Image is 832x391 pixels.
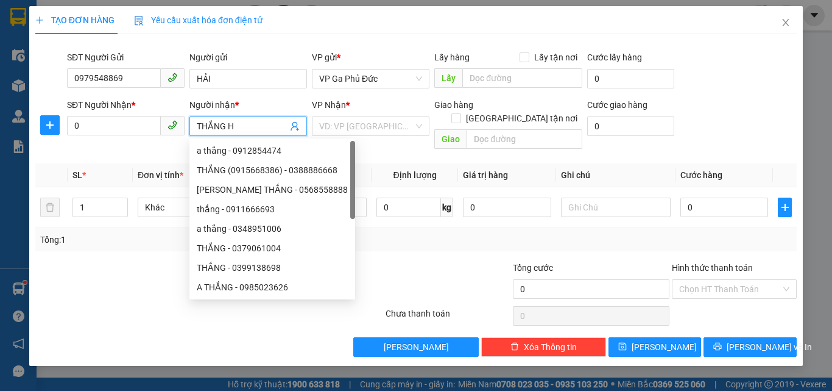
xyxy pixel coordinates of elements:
[384,307,512,328] div: Chưa thanh toán
[197,242,348,255] div: THẮNG - 0379061004
[713,342,722,352] span: printer
[114,66,509,82] li: Hotline: 1900400028
[703,337,797,357] button: printer[PERSON_NAME] và In
[197,183,348,196] div: [PERSON_NAME] THẮNG - 0568558888
[727,340,812,354] span: [PERSON_NAME] và In
[189,239,355,258] div: THẮNG - 0379061004
[41,120,59,130] span: plus
[167,73,177,82] span: phone
[441,198,453,217] span: kg
[189,258,355,278] div: THẮNG - 0399138698
[618,342,627,352] span: save
[197,144,348,157] div: a thắng - 0912854474
[189,278,355,297] div: A THẮNG - 0985023626
[197,261,348,274] div: THẮNG - 0399138698
[312,51,429,64] div: VP gửi
[608,337,702,357] button: save[PERSON_NAME]
[189,180,355,199] div: TRẦN VIỆT THẮNG - 0568558888
[778,198,792,217] button: plus
[319,70,422,88] span: VP Ga Phủ Đức
[462,68,582,88] input: Dọc đường
[778,203,791,212] span: plus
[138,170,183,180] span: Đơn vị tính
[114,51,509,66] li: Số nhà [STREET_ADDRESS][PERSON_NAME]
[134,16,144,26] img: icon
[556,163,675,187] th: Ghi chú
[290,121,300,131] span: user-add
[481,337,606,357] button: deleteXóa Thông tin
[189,98,307,112] div: Người nhận
[587,69,674,88] input: Cước lấy hàng
[393,170,436,180] span: Định lượng
[189,219,355,239] div: a thắng - 0348951006
[40,198,60,217] button: delete
[384,340,449,354] span: [PERSON_NAME]
[189,160,355,180] div: THẮNG (0915668386) - 0388886668
[632,340,697,354] span: [PERSON_NAME]
[189,51,307,64] div: Người gửi
[189,141,355,160] div: a thắng - 0912854474
[672,263,753,273] label: Hình thức thanh toán
[463,170,508,180] span: Giá trị hàng
[148,14,476,48] b: Công ty TNHH Trọng Hiếu Phú Thọ - Nam Cường Limousine
[312,100,346,110] span: VP Nhận
[35,16,44,24] span: plus
[40,233,322,246] div: Tổng: 1
[587,100,647,110] label: Cước giao hàng
[769,6,803,40] button: Close
[587,52,642,62] label: Cước lấy hàng
[67,98,185,112] div: SĐT Người Nhận
[461,112,582,125] span: [GEOGRAPHIC_DATA] tận nơi
[353,337,478,357] button: [PERSON_NAME]
[197,163,348,177] div: THẮNG (0915668386) - 0388886668
[467,129,582,149] input: Dọc đường
[463,198,551,217] input: 0
[510,342,519,352] span: delete
[72,170,82,180] span: SL
[145,198,240,217] span: Khác
[513,263,553,273] span: Tổng cước
[197,222,348,235] div: a thắng - 0348951006
[134,15,263,25] span: Yêu cầu xuất hóa đơn điện tử
[167,120,177,130] span: phone
[434,52,470,62] span: Lấy hàng
[524,340,577,354] span: Xóa Thông tin
[197,281,348,294] div: A THẮNG - 0985023626
[67,51,185,64] div: SĐT Người Gửi
[587,117,674,136] input: Cước giao hàng
[434,129,467,149] span: Giao
[680,170,722,180] span: Cước hàng
[529,51,582,64] span: Lấy tận nơi
[40,115,60,135] button: plus
[434,68,462,88] span: Lấy
[434,100,473,110] span: Giao hàng
[781,18,791,27] span: close
[35,15,115,25] span: TẠO ĐƠN HÀNG
[561,198,671,217] input: Ghi Chú
[197,203,348,216] div: thắng - 0911666693
[189,199,355,219] div: thắng - 0911666693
